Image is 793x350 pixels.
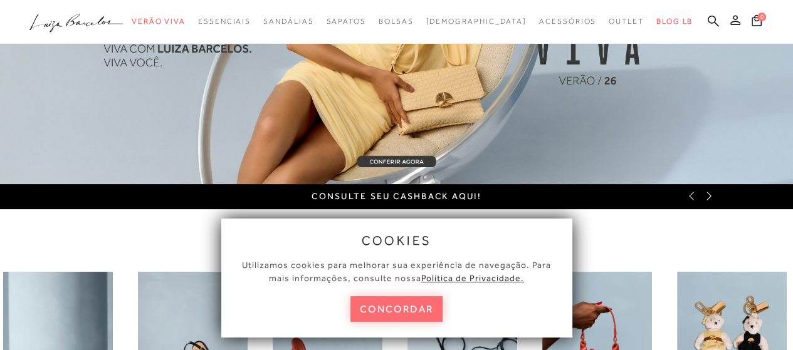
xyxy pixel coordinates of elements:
[350,296,443,322] button: concordar
[312,191,481,201] a: Consulte seu cashback aqui!
[656,17,693,26] span: BLOG LB
[263,17,313,26] span: Sandálias
[426,17,527,26] span: [DEMOGRAPHIC_DATA]
[609,17,644,26] span: Outlet
[609,10,644,33] a: noSubCategoriesText
[362,234,432,247] span: cookies
[539,17,596,26] span: Acessórios
[748,14,765,31] button: 0
[132,17,186,26] span: Verão Viva
[539,10,596,33] a: noSubCategoriesText
[326,10,365,33] a: noSubCategoriesText
[656,10,693,33] a: BLOG LB
[426,10,527,33] a: noSubCategoriesText
[263,10,313,33] a: noSubCategoriesText
[379,17,414,26] span: Bolsas
[242,260,551,283] span: Utilizamos cookies para melhorar sua experiência de navegação. Para mais informações, consulte nossa
[379,10,414,33] a: noSubCategoriesText
[421,273,524,283] a: Política de Privacidade.
[326,17,365,26] span: Sapatos
[198,10,251,33] a: noSubCategoriesText
[132,10,186,33] a: noSubCategoriesText
[757,13,766,21] span: 0
[198,17,251,26] span: Essenciais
